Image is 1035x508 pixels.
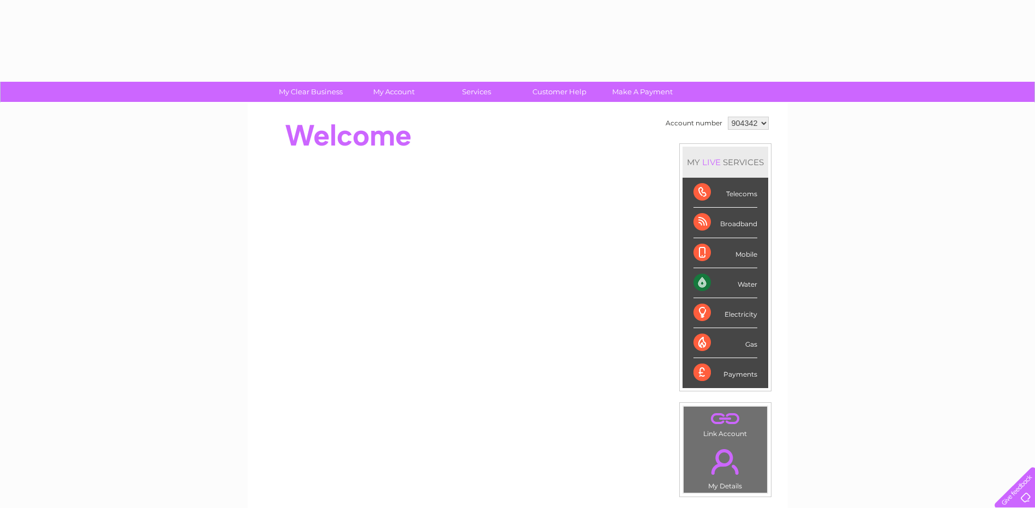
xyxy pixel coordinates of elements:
[686,409,764,428] a: .
[663,114,725,132] td: Account number
[597,82,687,102] a: Make A Payment
[693,208,757,238] div: Broadband
[700,157,723,167] div: LIVE
[432,82,522,102] a: Services
[686,443,764,481] a: .
[349,82,439,102] a: My Account
[266,82,356,102] a: My Clear Business
[693,178,757,208] div: Telecoms
[683,406,768,440] td: Link Account
[693,328,757,358] div: Gas
[693,268,757,298] div: Water
[683,147,768,178] div: MY SERVICES
[683,440,768,493] td: My Details
[693,358,757,388] div: Payments
[514,82,605,102] a: Customer Help
[693,238,757,268] div: Mobile
[693,298,757,328] div: Electricity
